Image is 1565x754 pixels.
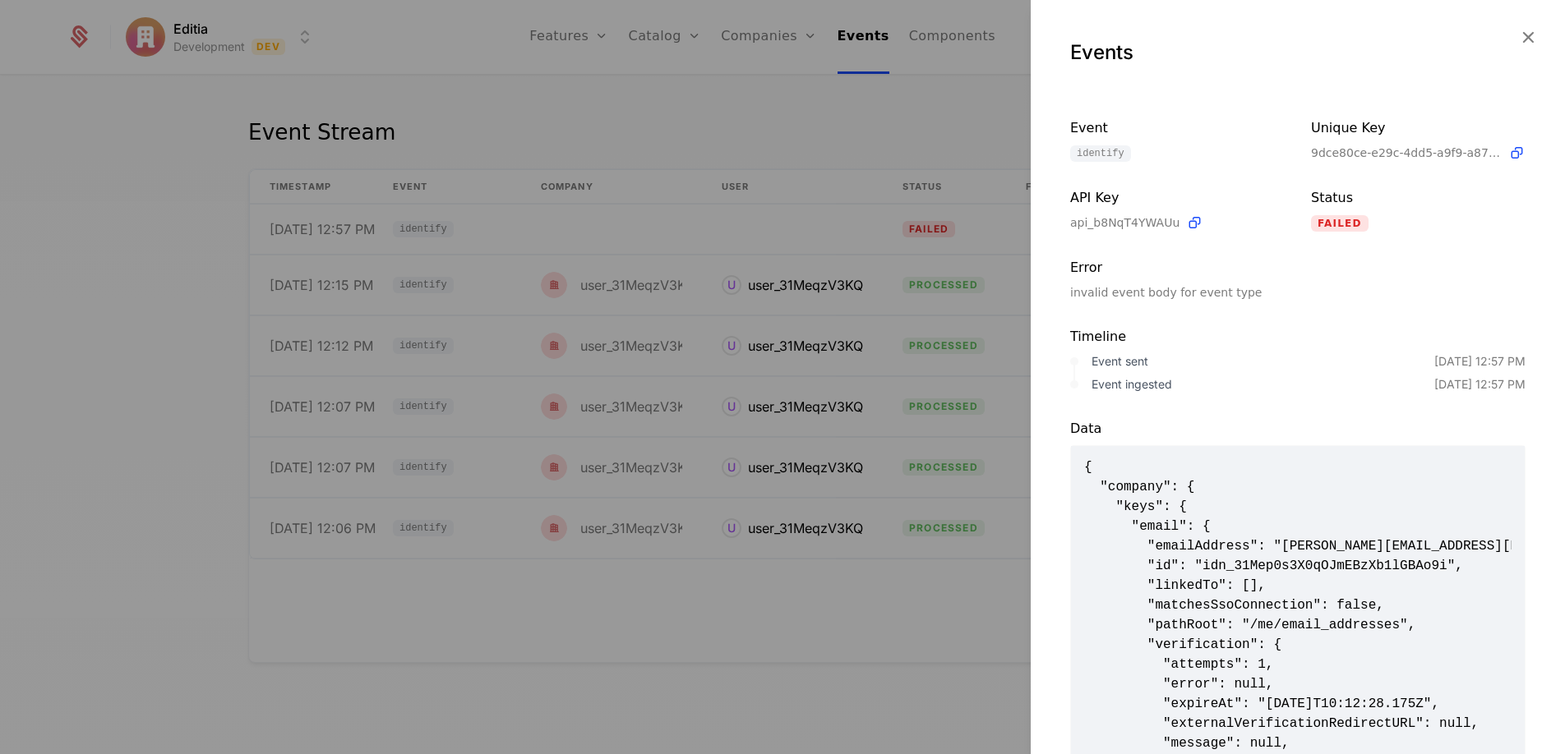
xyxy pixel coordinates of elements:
div: Unique Key [1311,118,1526,138]
div: Data [1070,419,1526,439]
div: Timeline [1070,327,1526,347]
div: invalid event body for event type [1070,284,1285,301]
div: API Key [1070,188,1285,208]
div: Event sent [1092,353,1434,370]
div: Event [1070,118,1285,139]
div: Events [1070,39,1526,66]
div: [DATE] 12:57 PM [1434,376,1526,393]
span: 9dce80ce-e29c-4dd5-a9f9-a8784d1a3acb [1311,145,1502,161]
div: Event ingested [1092,376,1434,393]
div: Error [1070,258,1285,278]
span: api_b8NqT4YWAUu [1070,214,1180,231]
div: Status [1311,188,1526,209]
span: identify [1070,145,1131,162]
div: [DATE] 12:57 PM [1434,353,1526,370]
span: failed [1311,215,1369,232]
